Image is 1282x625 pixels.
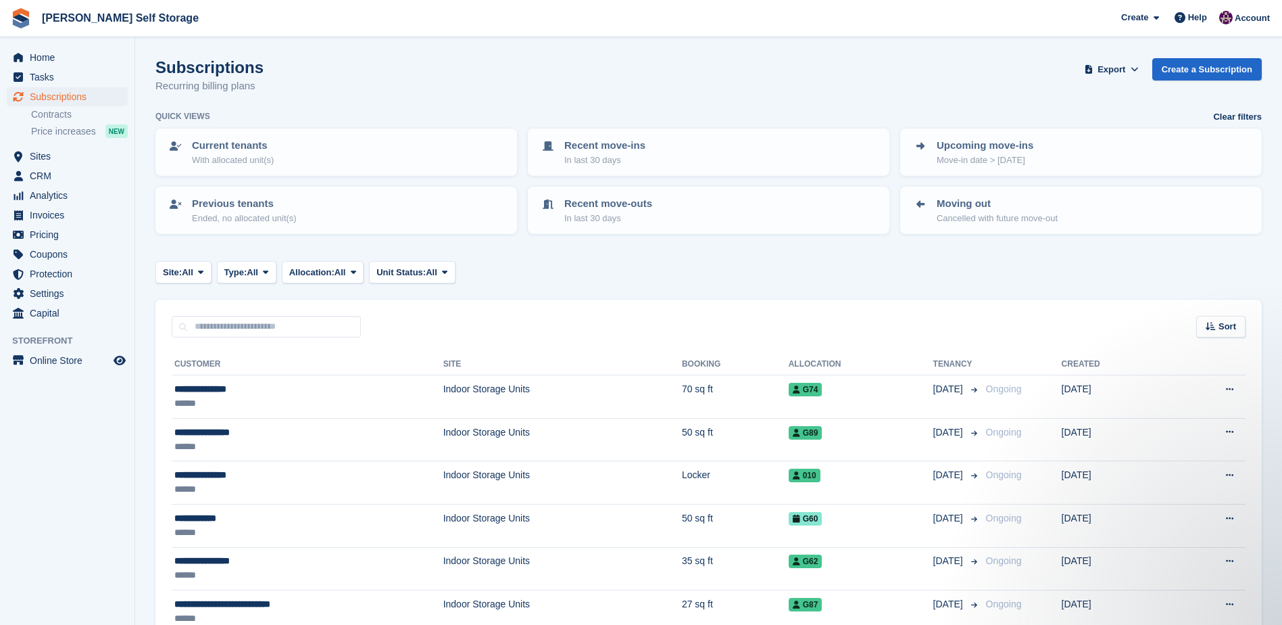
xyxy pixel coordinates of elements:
a: Clear filters [1213,110,1262,124]
a: menu [7,264,128,283]
a: Previous tenants Ended, no allocated unit(s) [157,188,516,233]
a: menu [7,304,128,323]
button: Allocation: All [282,261,364,283]
p: Ended, no allocated unit(s) [192,212,297,225]
a: menu [7,68,128,87]
div: NEW [105,124,128,138]
th: Created [1062,354,1168,375]
span: Help [1188,11,1207,24]
th: Tenancy [933,354,981,375]
th: Customer [172,354,443,375]
p: Recent move-outs [564,196,652,212]
img: stora-icon-8386f47178a22dfd0bd8f6a31ec36ba5ce8667c1dd55bd0f319d3a0aa187defe.svg [11,8,31,28]
span: Storefront [12,334,134,348]
span: Ongoing [986,513,1022,524]
a: menu [7,206,128,225]
td: Indoor Storage Units [443,418,682,461]
td: Indoor Storage Units [443,375,682,419]
span: G89 [789,426,822,440]
button: Unit Status: All [369,261,455,283]
p: In last 30 days [564,154,645,167]
span: All [182,266,193,279]
span: Allocation: [289,266,335,279]
a: menu [7,284,128,303]
td: 50 sq ft [682,504,789,547]
p: Moving out [937,196,1058,212]
span: Subscriptions [30,87,111,106]
a: menu [7,48,128,67]
span: Analytics [30,186,111,205]
td: [DATE] [1062,418,1168,461]
p: Move-in date > [DATE] [937,154,1033,167]
span: Capital [30,304,111,323]
span: Ongoing [986,469,1022,480]
button: Site: All [155,261,212,283]
a: Moving out Cancelled with future move-out [902,188,1260,233]
p: With allocated unit(s) [192,154,274,167]
span: Ongoing [986,555,1022,566]
a: [PERSON_NAME] Self Storage [36,7,204,29]
span: Price increases [31,125,96,138]
span: CRM [30,166,111,185]
span: All [247,266,258,279]
button: Type: All [217,261,276,283]
a: Price increases NEW [31,124,128,139]
span: G62 [789,555,822,568]
span: Ongoing [986,599,1022,609]
span: Coupons [30,245,111,264]
span: Sort [1218,320,1236,333]
a: menu [7,245,128,264]
a: menu [7,225,128,244]
td: 35 sq ft [682,547,789,591]
span: Ongoing [986,384,1022,394]
td: [DATE] [1062,375,1168,419]
h1: Subscriptions [155,58,264,76]
span: [DATE] [933,425,966,440]
span: [DATE] [933,511,966,526]
span: Online Store [30,351,111,370]
span: Ongoing [986,427,1022,438]
span: All [426,266,437,279]
th: Booking [682,354,789,375]
a: Contracts [31,108,128,121]
a: Create a Subscription [1152,58,1262,80]
a: menu [7,186,128,205]
a: menu [7,87,128,106]
a: Preview store [112,352,128,369]
span: Sites [30,147,111,166]
p: Previous tenants [192,196,297,212]
td: Indoor Storage Units [443,547,682,591]
span: Tasks [30,68,111,87]
span: Site: [163,266,182,279]
span: All [335,266,346,279]
span: [DATE] [933,597,966,611]
img: Nikki Ambrosini [1219,11,1233,24]
span: Export [1098,63,1125,76]
td: 70 sq ft [682,375,789,419]
span: G60 [789,512,822,526]
span: 010 [789,469,820,482]
span: G87 [789,598,822,611]
h6: Quick views [155,110,210,122]
button: Export [1082,58,1141,80]
span: Type: [224,266,247,279]
p: Current tenants [192,138,274,154]
p: Recent move-ins [564,138,645,154]
a: menu [7,166,128,185]
span: Unit Status: [376,266,426,279]
span: G74 [789,383,822,396]
a: Recent move-ins In last 30 days [529,130,888,175]
span: Settings [30,284,111,303]
td: Indoor Storage Units [443,504,682,547]
a: menu [7,147,128,166]
td: Indoor Storage Units [443,461,682,505]
p: In last 30 days [564,212,652,225]
a: Current tenants With allocated unit(s) [157,130,516,175]
a: Recent move-outs In last 30 days [529,188,888,233]
td: Locker [682,461,789,505]
a: Upcoming move-ins Move-in date > [DATE] [902,130,1260,175]
span: Account [1235,11,1270,25]
span: [DATE] [933,468,966,482]
span: Create [1121,11,1148,24]
th: Allocation [789,354,933,375]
